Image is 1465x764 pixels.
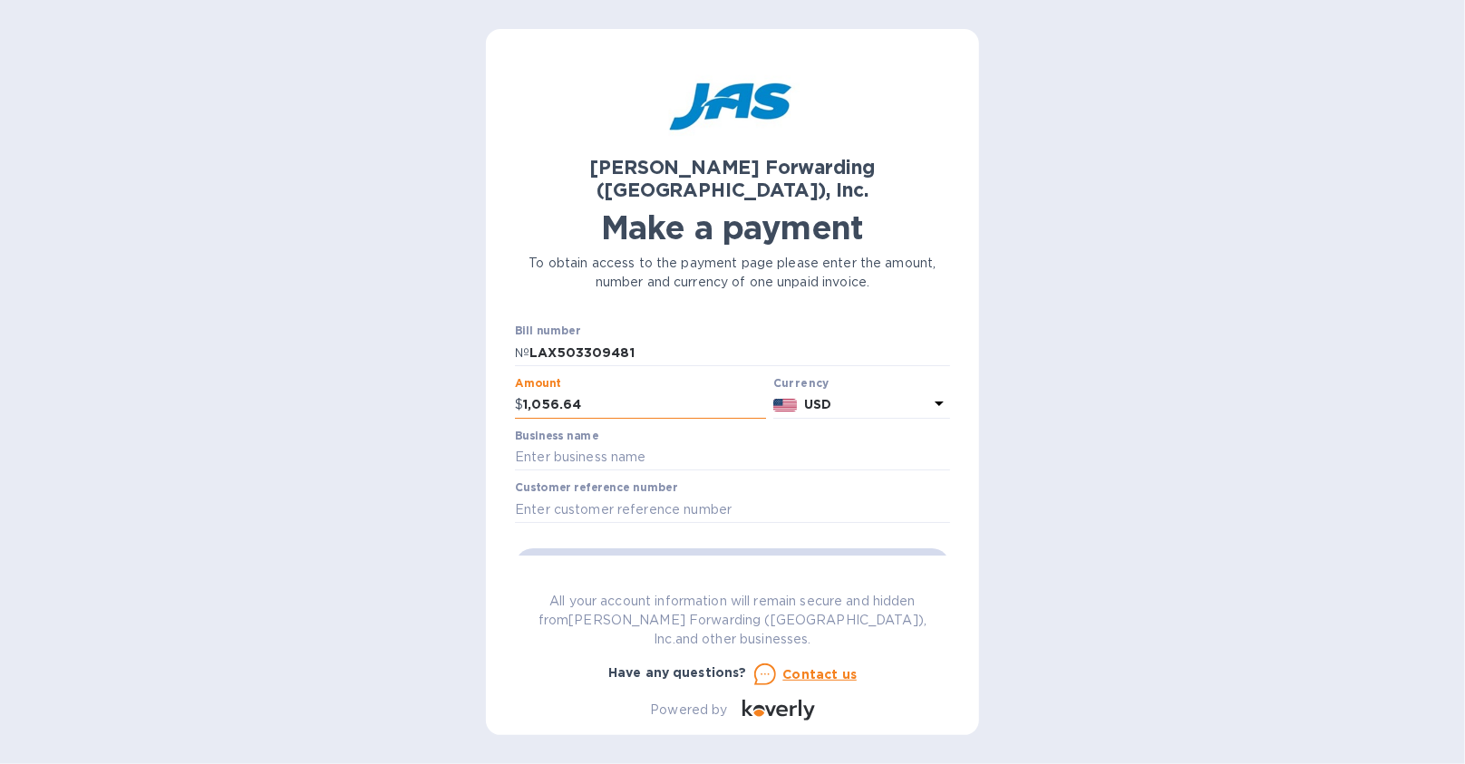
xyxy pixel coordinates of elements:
[608,665,747,680] b: Have any questions?
[783,667,858,682] u: Contact us
[515,343,529,363] p: №
[515,430,598,441] label: Business name
[773,376,830,390] b: Currency
[515,483,677,494] label: Customer reference number
[515,326,580,337] label: Bill number
[523,392,766,419] input: 0.00
[515,208,950,247] h1: Make a payment
[515,395,523,414] p: $
[804,397,831,411] b: USD
[515,496,950,523] input: Enter customer reference number
[515,444,950,471] input: Enter business name
[515,254,950,292] p: To obtain access to the payment page please enter the amount, number and currency of one unpaid i...
[773,399,798,411] img: USD
[590,156,876,201] b: [PERSON_NAME] Forwarding ([GEOGRAPHIC_DATA]), Inc.
[515,592,950,649] p: All your account information will remain secure and hidden from [PERSON_NAME] Forwarding ([GEOGRA...
[529,339,950,366] input: Enter bill number
[515,378,561,389] label: Amount
[650,701,727,720] p: Powered by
